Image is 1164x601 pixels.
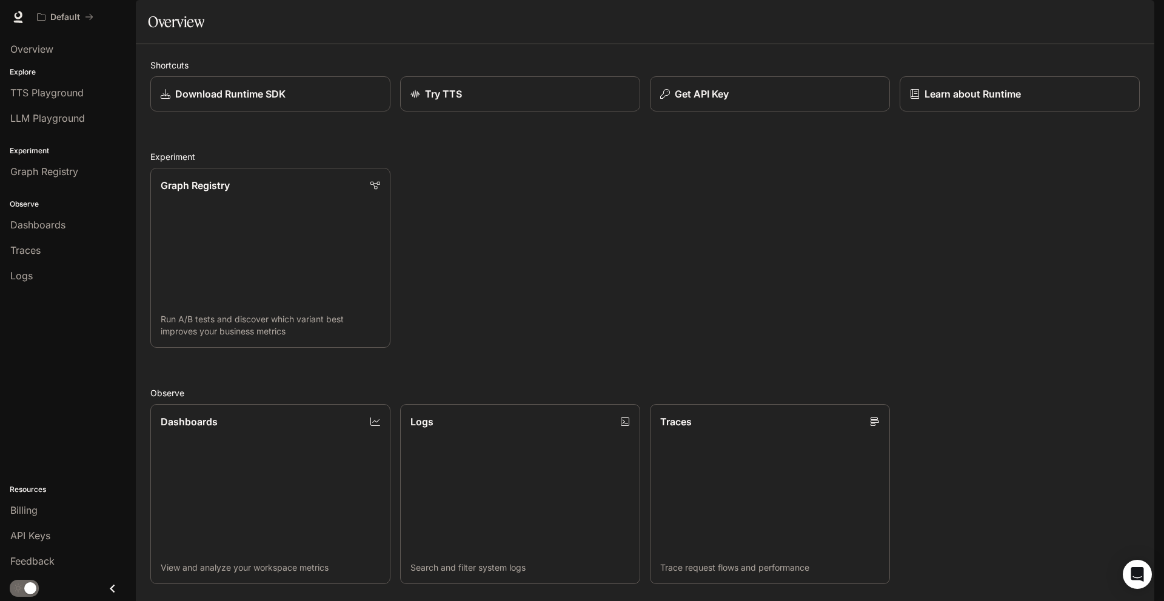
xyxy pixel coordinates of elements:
[650,76,890,111] button: Get API Key
[900,76,1140,111] a: Learn about Runtime
[1123,560,1152,589] div: Open Intercom Messenger
[400,76,640,111] a: Try TTS
[675,87,729,101] p: Get API Key
[50,12,80,22] p: Default
[148,10,204,34] h1: Overview
[161,313,380,337] p: Run A/B tests and discover which variant best improves your business metrics
[425,87,462,101] p: Try TTS
[150,168,390,348] a: Graph RegistryRun A/B tests and discover which variant best improves your business metrics
[161,178,230,193] p: Graph Registry
[150,76,390,111] a: Download Runtime SDK
[400,404,640,584] a: LogsSearch and filter system logs
[925,87,1021,101] p: Learn about Runtime
[175,87,286,101] p: Download Runtime SDK
[660,414,692,429] p: Traces
[660,562,880,574] p: Trace request flows and performance
[161,562,380,574] p: View and analyze your workspace metrics
[410,414,433,429] p: Logs
[161,414,218,429] p: Dashboards
[150,387,1140,399] h2: Observe
[32,5,99,29] button: All workspaces
[410,562,630,574] p: Search and filter system logs
[150,59,1140,71] h2: Shortcuts
[150,150,1140,163] h2: Experiment
[150,404,390,584] a: DashboardsView and analyze your workspace metrics
[650,404,890,584] a: TracesTrace request flows and performance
